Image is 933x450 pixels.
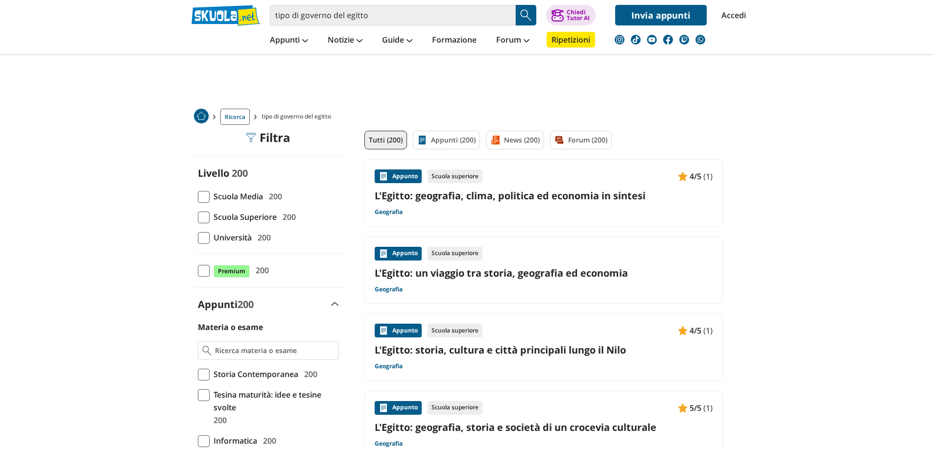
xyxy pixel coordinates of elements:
a: Geografia [375,440,403,448]
span: 200 [259,434,276,447]
img: Appunti contenuto [379,171,388,181]
span: 4/5 [690,324,701,337]
a: L'Egitto: un viaggio tra storia, geografia ed economia [375,266,713,280]
img: Apri e chiudi sezione [331,302,339,306]
div: Scuola superiore [428,247,482,261]
a: Accedi [721,5,742,25]
button: ChiediTutor AI [546,5,596,25]
span: Premium [214,265,250,278]
div: Appunto [375,401,422,415]
div: Appunto [375,169,422,183]
img: Home [194,109,209,123]
a: Geografia [375,285,403,293]
label: Materia o esame [198,322,263,332]
img: News filtro contenuto [490,135,500,145]
span: 4/5 [690,170,701,183]
img: Appunti contenuto [379,403,388,413]
img: Filtra filtri mobile [246,133,256,142]
img: Appunti contenuto [678,326,688,335]
img: WhatsApp [695,35,705,45]
span: 200 [232,166,248,180]
img: Appunti contenuto [379,326,388,335]
a: Tutti (200) [364,131,407,149]
img: Appunti contenuto [379,249,388,259]
a: Notizie [325,32,365,49]
span: Informatica [210,434,257,447]
img: Appunti contenuto [678,403,688,413]
a: L'Egitto: geografia, clima, politica ed economia in sintesi [375,189,713,202]
img: twitch [679,35,689,45]
span: Scuola Media [210,190,263,203]
span: Tesina maturità: idee e tesine svolte [210,388,339,414]
input: Ricerca materia o esame [215,346,334,355]
span: 5/5 [690,402,701,414]
img: facebook [663,35,673,45]
span: Scuola Superiore [210,211,277,223]
a: Geografia [375,362,403,370]
div: Appunto [375,324,422,337]
a: L'Egitto: storia, cultura e città principali lungo il Nilo [375,343,713,356]
img: tiktok [631,35,641,45]
a: Forum [494,32,532,49]
img: Forum filtro contenuto [554,135,564,145]
img: Appunti filtro contenuto [417,135,427,145]
span: 200 [210,414,227,426]
input: Cerca appunti, riassunti o versioni [270,5,516,25]
a: Appunti (200) [413,131,480,149]
a: Ripetizioni [547,32,595,47]
img: Cerca appunti, riassunti o versioni [519,8,533,23]
span: Storia Contemporanea [210,368,298,380]
img: youtube [647,35,657,45]
span: 200 [252,264,269,277]
a: Formazione [430,32,479,49]
span: (1) [703,170,713,183]
a: News (200) [486,131,544,149]
a: Invia appunti [615,5,707,25]
span: 200 [254,231,271,244]
div: Appunto [375,247,422,261]
div: Filtra [246,131,290,144]
span: (1) [703,402,713,414]
span: Università [210,231,252,244]
span: 200 [279,211,296,223]
button: Search Button [516,5,536,25]
a: Appunti [267,32,311,49]
a: Home [194,109,209,125]
span: tipo di governo del egitto [262,109,335,125]
span: 200 [238,298,254,311]
div: Scuola superiore [428,324,482,337]
div: Chiedi Tutor AI [567,9,590,21]
span: (1) [703,324,713,337]
div: Scuola superiore [428,169,482,183]
img: Ricerca materia o esame [202,346,212,355]
span: 200 [300,368,317,380]
label: Livello [198,166,229,180]
a: L'Egitto: geografia, storia e società di un crocevia culturale [375,421,713,434]
a: Geografia [375,208,403,216]
label: Appunti [198,298,254,311]
span: 200 [265,190,282,203]
img: instagram [615,35,624,45]
a: Forum (200) [550,131,612,149]
div: Scuola superiore [428,401,482,415]
a: Ricerca [220,109,250,125]
img: Appunti contenuto [678,171,688,181]
a: Guide [380,32,415,49]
